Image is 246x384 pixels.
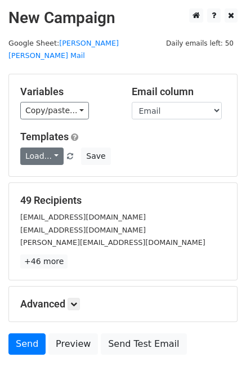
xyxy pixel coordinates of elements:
a: [PERSON_NAME] [PERSON_NAME] Mail [8,39,119,60]
small: [PERSON_NAME][EMAIL_ADDRESS][DOMAIN_NAME] [20,238,205,247]
a: Daily emails left: 50 [162,39,238,47]
small: [EMAIL_ADDRESS][DOMAIN_NAME] [20,213,146,221]
h5: 49 Recipients [20,194,226,207]
h5: Variables [20,86,115,98]
a: Load... [20,148,64,165]
button: Save [81,148,110,165]
a: +46 more [20,254,68,269]
small: Google Sheet: [8,39,119,60]
a: Copy/paste... [20,102,89,119]
a: Preview [48,333,98,355]
a: Send [8,333,46,355]
h5: Email column [132,86,226,98]
h2: New Campaign [8,8,238,28]
h5: Advanced [20,298,226,310]
small: [EMAIL_ADDRESS][DOMAIN_NAME] [20,226,146,234]
iframe: Chat Widget [190,330,246,384]
span: Daily emails left: 50 [162,37,238,50]
a: Templates [20,131,69,142]
a: Send Test Email [101,333,186,355]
